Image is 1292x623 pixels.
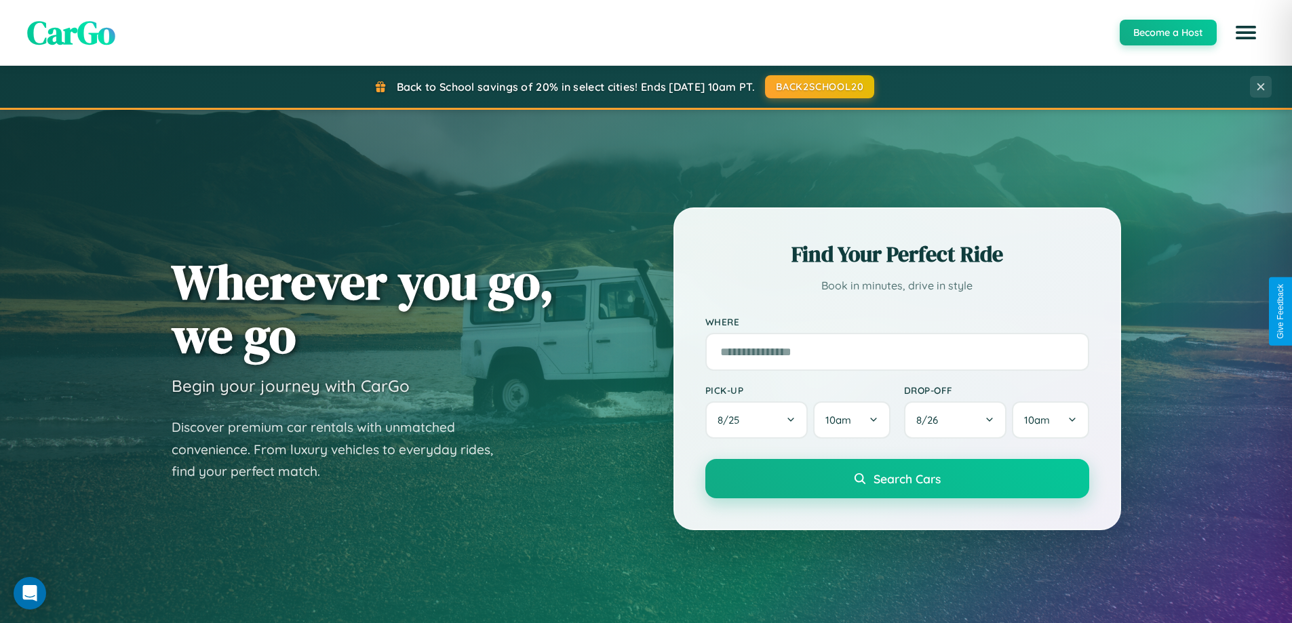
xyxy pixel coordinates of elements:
h3: Begin your journey with CarGo [172,376,410,396]
button: 8/26 [904,401,1007,439]
button: 8/25 [705,401,808,439]
span: CarGo [27,10,115,55]
p: Discover premium car rentals with unmatched convenience. From luxury vehicles to everyday rides, ... [172,416,511,483]
span: 8 / 25 [718,414,746,426]
h2: Find Your Perfect Ride [705,239,1089,269]
button: Search Cars [705,459,1089,498]
p: Book in minutes, drive in style [705,276,1089,296]
button: 10am [813,401,890,439]
label: Drop-off [904,384,1089,396]
span: 10am [825,414,851,426]
button: BACK2SCHOOL20 [765,75,874,98]
span: 8 / 26 [916,414,945,426]
label: Where [705,316,1089,327]
span: Back to School savings of 20% in select cities! Ends [DATE] 10am PT. [397,80,755,94]
button: Become a Host [1120,20,1217,45]
label: Pick-up [705,384,890,396]
span: 10am [1024,414,1050,426]
div: Give Feedback [1276,284,1285,339]
h1: Wherever you go, we go [172,255,554,362]
div: Open Intercom Messenger [14,577,46,609]
button: Open menu [1227,14,1265,52]
button: 10am [1012,401,1089,439]
span: Search Cars [874,471,941,486]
